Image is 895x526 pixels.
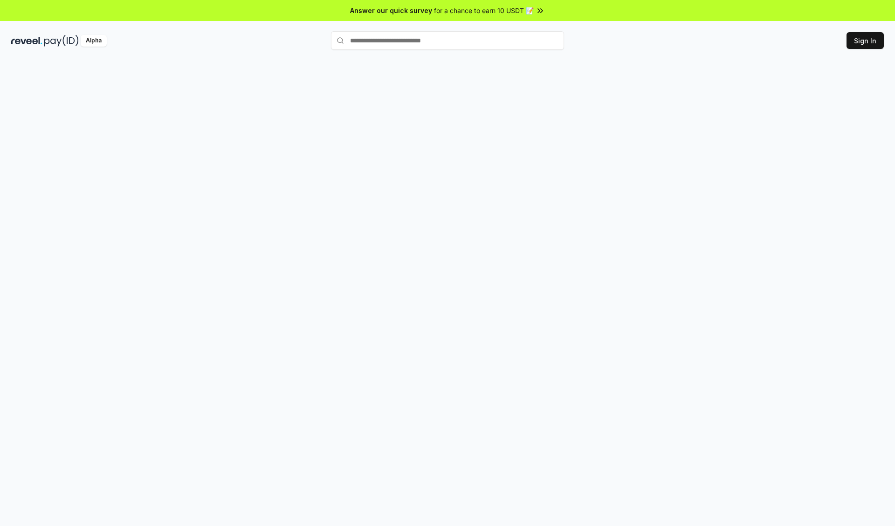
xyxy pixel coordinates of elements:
span: Answer our quick survey [350,6,432,15]
div: Alpha [81,35,107,47]
span: for a chance to earn 10 USDT 📝 [434,6,534,15]
img: pay_id [44,35,79,47]
img: reveel_dark [11,35,42,47]
button: Sign In [847,32,884,49]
